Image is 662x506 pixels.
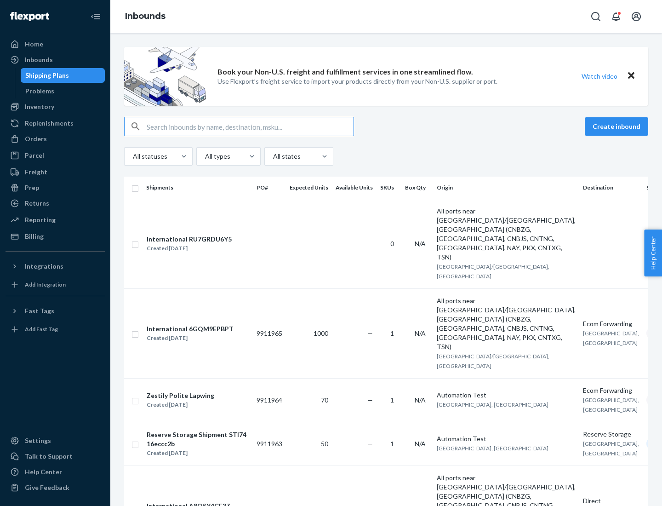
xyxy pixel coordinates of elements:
[583,430,639,439] div: Reserve Storage
[147,333,234,343] div: Created [DATE]
[437,263,549,280] span: [GEOGRAPHIC_DATA]/[GEOGRAPHIC_DATA], [GEOGRAPHIC_DATA]
[390,240,394,247] span: 0
[367,240,373,247] span: —
[25,134,47,144] div: Orders
[6,213,105,227] a: Reporting
[6,277,105,292] a: Add Integration
[585,117,648,136] button: Create inbound
[6,465,105,479] a: Help Center
[253,288,286,378] td: 9911965
[6,433,105,448] a: Settings
[6,52,105,67] a: Inbounds
[25,281,66,288] div: Add Integration
[583,386,639,395] div: Ecom Forwarding
[253,422,286,466] td: 9911963
[583,330,639,346] span: [GEOGRAPHIC_DATA], [GEOGRAPHIC_DATA]
[437,353,549,369] span: [GEOGRAPHIC_DATA]/[GEOGRAPHIC_DATA], [GEOGRAPHIC_DATA]
[437,434,576,443] div: Automation Test
[25,452,73,461] div: Talk to Support
[576,69,623,83] button: Watch video
[314,329,328,337] span: 1000
[321,396,328,404] span: 70
[437,296,576,351] div: All ports near [GEOGRAPHIC_DATA]/[GEOGRAPHIC_DATA], [GEOGRAPHIC_DATA] (CNBZG, [GEOGRAPHIC_DATA], ...
[415,396,426,404] span: N/A
[625,69,637,83] button: Close
[21,84,105,98] a: Problems
[437,391,576,400] div: Automation Test
[25,119,74,128] div: Replenishments
[25,55,53,64] div: Inbounds
[367,396,373,404] span: —
[25,71,69,80] div: Shipping Plans
[583,440,639,457] span: [GEOGRAPHIC_DATA], [GEOGRAPHIC_DATA]
[253,177,286,199] th: PO#
[579,177,643,199] th: Destination
[204,152,205,161] input: All types
[147,117,354,136] input: Search inbounds by name, destination, msku...
[147,244,232,253] div: Created [DATE]
[583,319,639,328] div: Ecom Forwarding
[433,177,579,199] th: Origin
[377,177,401,199] th: SKUs
[147,235,232,244] div: International RU7GRDU6Y5
[147,430,249,448] div: Reserve Storage Shipment STI7416eccc2b
[367,329,373,337] span: —
[25,232,44,241] div: Billing
[6,229,105,244] a: Billing
[415,240,426,247] span: N/A
[25,467,62,477] div: Help Center
[286,177,332,199] th: Expected Units
[25,436,51,445] div: Settings
[437,401,548,408] span: [GEOGRAPHIC_DATA], [GEOGRAPHIC_DATA]
[25,86,54,96] div: Problems
[86,7,105,26] button: Close Navigation
[25,483,69,492] div: Give Feedback
[217,67,473,77] p: Book your Non-U.S. freight and fulfillment services in one streamlined flow.
[125,11,165,21] a: Inbounds
[6,37,105,52] a: Home
[147,391,214,400] div: Zestily Polite Lapwing
[390,329,394,337] span: 1
[390,396,394,404] span: 1
[6,132,105,146] a: Orders
[272,152,273,161] input: All states
[25,325,58,333] div: Add Fast Tag
[6,480,105,495] button: Give Feedback
[401,177,433,199] th: Box Qty
[118,3,173,30] ol: breadcrumbs
[607,7,625,26] button: Open notifications
[390,440,394,448] span: 1
[583,397,639,413] span: [GEOGRAPHIC_DATA], [GEOGRAPHIC_DATA]
[25,199,49,208] div: Returns
[147,400,214,409] div: Created [DATE]
[367,440,373,448] span: —
[25,183,39,192] div: Prep
[587,7,605,26] button: Open Search Box
[321,440,328,448] span: 50
[6,196,105,211] a: Returns
[644,230,662,276] button: Help Center
[25,167,47,177] div: Freight
[332,177,377,199] th: Available Units
[25,102,54,111] div: Inventory
[627,7,645,26] button: Open account menu
[25,151,44,160] div: Parcel
[25,306,54,316] div: Fast Tags
[437,207,576,262] div: All ports near [GEOGRAPHIC_DATA]/[GEOGRAPHIC_DATA], [GEOGRAPHIC_DATA] (CNBZG, [GEOGRAPHIC_DATA], ...
[415,329,426,337] span: N/A
[437,445,548,452] span: [GEOGRAPHIC_DATA], [GEOGRAPHIC_DATA]
[25,215,56,224] div: Reporting
[583,240,588,247] span: —
[10,12,49,21] img: Flexport logo
[6,322,105,337] a: Add Fast Tag
[217,77,497,86] p: Use Flexport’s freight service to import your products directly from your Non-U.S. supplier or port.
[143,177,253,199] th: Shipments
[147,324,234,333] div: International 6GQM9EPBPT
[253,378,286,422] td: 9911964
[6,449,105,464] a: Talk to Support
[415,440,426,448] span: N/A
[6,116,105,131] a: Replenishments
[6,259,105,274] button: Integrations
[6,304,105,318] button: Fast Tags
[6,99,105,114] a: Inventory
